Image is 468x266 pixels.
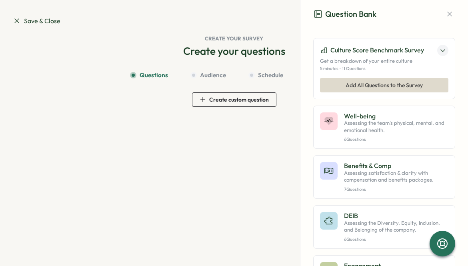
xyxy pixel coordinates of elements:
[344,212,448,219] p: DEIB
[344,220,448,234] p: Assessing the Diversity, Equity, Inclusion, and Belonging of the company.
[344,162,448,169] p: Benefits & Comp
[209,97,269,102] span: Create custom question
[183,44,285,58] h2: Create your questions
[258,71,283,80] span: Schedule
[313,8,376,20] h3: Question Bank
[344,237,448,242] p: 6 Questions
[344,137,448,142] p: 6 Questions
[200,71,226,80] span: Audience
[130,71,187,80] button: Questions
[320,78,448,92] button: Add All Questions to the Survey
[13,16,60,26] a: Save & Close
[346,78,423,92] span: Add All Questions to the Survey
[248,71,302,80] button: Schedule
[344,170,448,184] p: Assessing satisfaction & clarity with compensation and benefits packages.
[344,120,448,134] p: Assessing the team's physical, mental, and emotional health.
[313,106,455,149] button: Well-beingAssessing the team's physical, mental, and emotional health.6Questions
[313,205,455,249] button: DEIBAssessing the Diversity, Equity, Inclusion, and Belonging of the company.6Questions
[344,112,448,120] p: Well-being
[313,155,455,199] button: Benefits & CompAssessing satisfaction & clarity with compensation and benefits packages.7Questions
[330,45,424,55] p: Culture Score Benchmark Survey
[140,71,168,80] span: Questions
[192,92,276,107] button: Create custom question
[320,66,448,71] p: 5 minutes - 11 Questions
[190,71,245,80] button: Audience
[320,58,448,65] p: Get a breakdown of your entire culture
[13,35,455,42] h1: Create your survey
[344,187,448,192] p: 7 Questions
